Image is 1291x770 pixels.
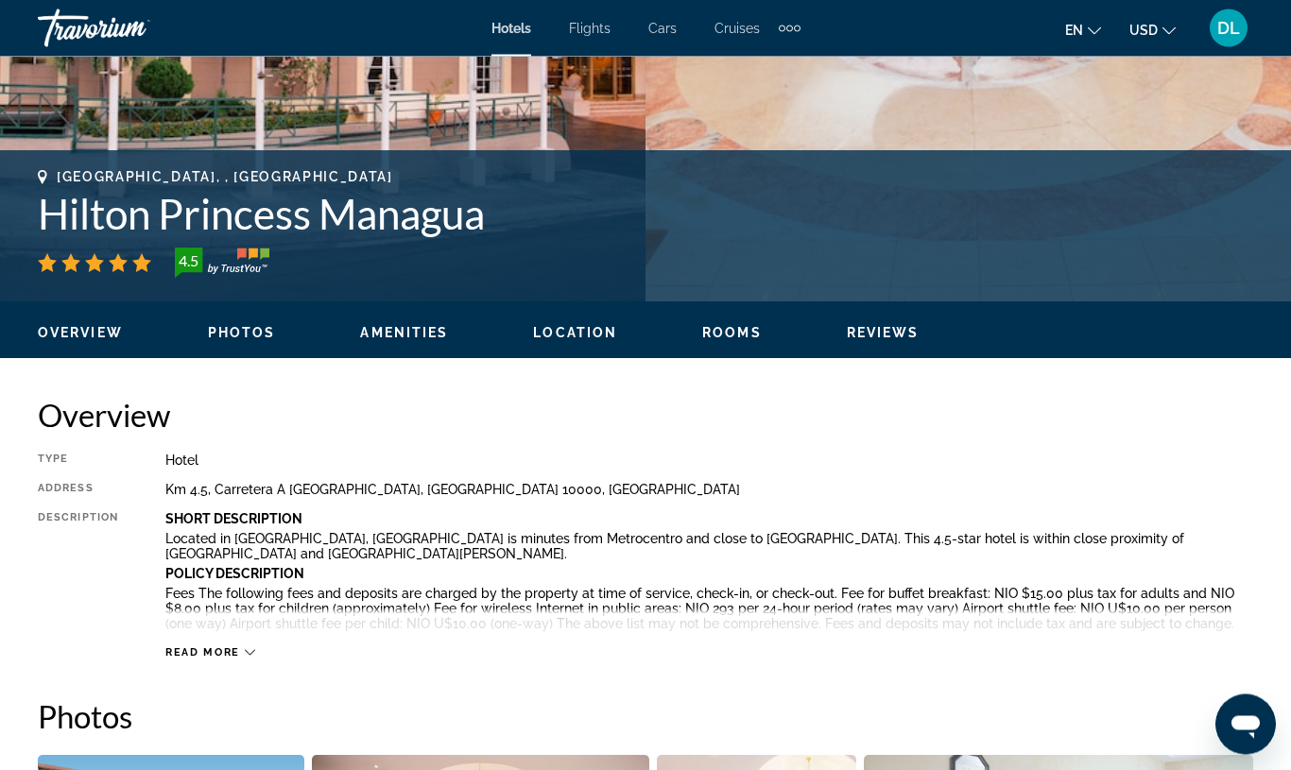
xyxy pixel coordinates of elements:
span: Rooms [702,326,762,341]
h2: Overview [38,397,1253,435]
button: Change language [1065,16,1101,43]
button: Rooms [702,325,762,342]
b: Policy Description [165,567,304,582]
button: Amenities [360,325,448,342]
button: User Menu [1204,9,1253,48]
span: en [1065,23,1083,38]
div: Type [38,453,118,469]
a: Hotels [491,21,531,36]
div: Hotel [165,453,1253,469]
iframe: Botón para iniciar la ventana de mensajería [1215,694,1276,755]
span: DL [1217,19,1240,38]
button: Reviews [847,325,920,342]
span: Overview [38,326,123,341]
button: Change currency [1129,16,1176,43]
a: Travorium [38,4,227,53]
span: USD [1129,23,1158,38]
a: Flights [569,21,611,36]
span: Reviews [847,326,920,341]
div: Km 4.5, Carretera A [GEOGRAPHIC_DATA], [GEOGRAPHIC_DATA] 10000, [GEOGRAPHIC_DATA] [165,483,1253,498]
p: Located in [GEOGRAPHIC_DATA], [GEOGRAPHIC_DATA] is minutes from Metrocentro and close to [GEOGRAP... [165,532,1253,562]
button: Read more [165,646,255,660]
h2: Photos [38,698,1253,736]
div: 4.5 [169,250,207,273]
h1: Hilton Princess Managua [38,190,1253,239]
span: Amenities [360,326,448,341]
b: Short Description [165,512,302,527]
a: Cruises [714,21,760,36]
p: Fees The following fees and deposits are charged by the property at time of service, check-in, or... [165,587,1253,632]
span: Read more [165,647,240,659]
button: Photos [208,325,276,342]
button: Extra navigation items [779,13,800,43]
button: Overview [38,325,123,342]
span: Photos [208,326,276,341]
div: Address [38,483,118,498]
span: [GEOGRAPHIC_DATA], , [GEOGRAPHIC_DATA] [57,170,393,185]
button: Location [533,325,617,342]
span: Location [533,326,617,341]
a: Cars [648,21,677,36]
img: TrustYou guest rating badge [175,248,269,279]
div: Description [38,512,118,637]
